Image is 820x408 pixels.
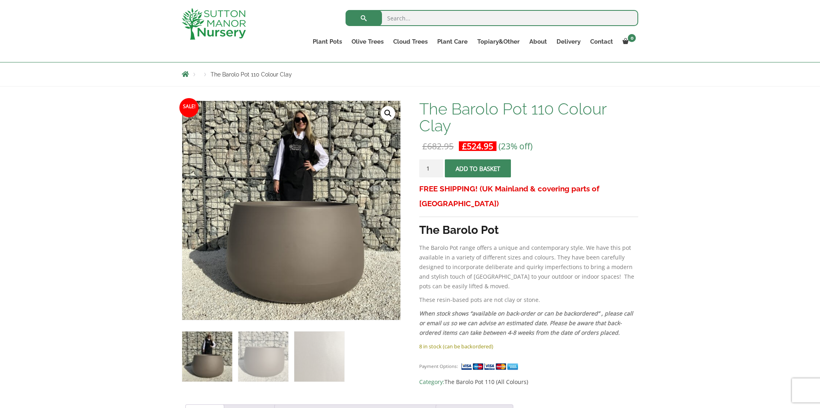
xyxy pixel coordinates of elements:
span: Sale! [179,98,199,117]
img: logo [182,8,246,40]
a: The Barolo Pot 110 (All Colours) [444,378,528,386]
small: Payment Options: [419,363,458,369]
bdi: 682.95 [422,141,454,152]
a: Olive Trees [347,36,388,47]
button: Add to basket [445,159,511,177]
a: 0 [618,36,638,47]
img: The Barolo Pot 110 Colour Clay [182,332,232,382]
a: Plant Pots [308,36,347,47]
a: Cloud Trees [388,36,432,47]
span: The Barolo Pot 110 Colour Clay [211,71,292,78]
img: payment supported [461,362,521,371]
span: £ [422,141,427,152]
a: View full-screen image gallery [381,106,395,121]
img: The Barolo Pot 110 Colour Clay - Image 2 [238,332,288,382]
a: Contact [585,36,618,47]
p: 8 in stock (can be backordered) [419,342,638,351]
p: These resin-based pots are not clay or stone. [419,295,638,305]
strong: The Barolo Pot [419,223,499,237]
input: Search... [346,10,638,26]
span: 0 [628,34,636,42]
a: Plant Care [432,36,472,47]
img: The Barolo Pot 110 Colour Clay - Image 3 [294,332,344,382]
span: (23% off) [498,141,533,152]
span: Category: [419,377,638,387]
h3: FREE SHIPPING! (UK Mainland & covering parts of [GEOGRAPHIC_DATA]) [419,181,638,211]
bdi: 524.95 [462,141,493,152]
a: Delivery [552,36,585,47]
nav: Breadcrumbs [182,71,638,77]
span: £ [462,141,467,152]
a: About [525,36,552,47]
h1: The Barolo Pot 110 Colour Clay [419,100,638,134]
em: When stock shows “available on back-order or can be backordered” , please call or email us so we ... [419,310,633,336]
input: Product quantity [419,159,443,177]
p: The Barolo Pot range offers a unique and contemporary style. We have this pot available in a vari... [419,243,638,291]
a: Topiary&Other [472,36,525,47]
